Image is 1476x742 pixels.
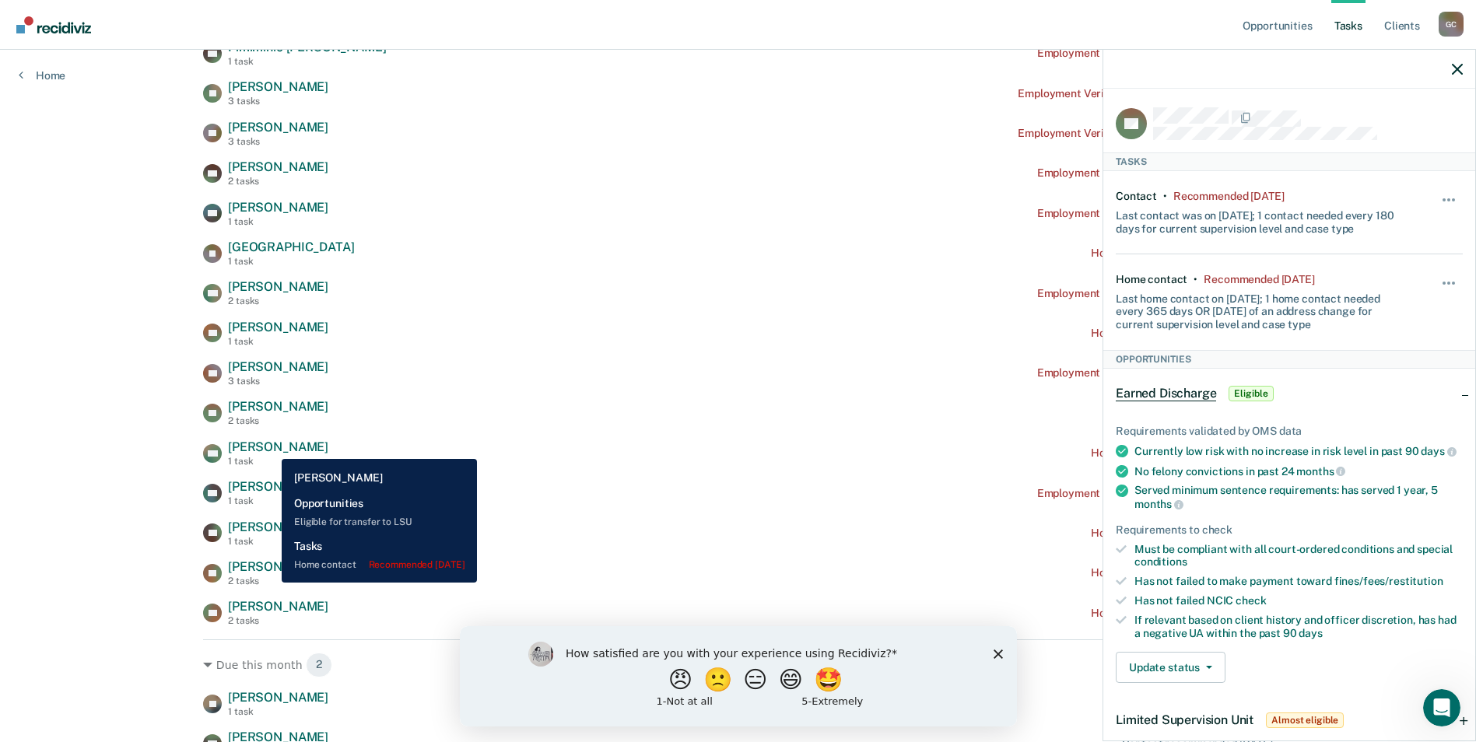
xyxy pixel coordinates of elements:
div: 1 task [228,495,328,506]
div: Served minimum sentence requirements: has served 1 year, 5 [1134,484,1463,510]
span: Eligible [1229,386,1273,401]
span: months [1296,465,1345,478]
div: 3 tasks [228,376,328,387]
div: 1 task [228,336,328,347]
div: 1 task [228,216,328,227]
div: Employment Verification recommended [DATE] [1037,487,1273,500]
span: conditions [1134,555,1187,568]
div: Employment Verification recommended [DATE] [1037,166,1273,180]
a: Home [19,68,65,82]
div: 2 tasks [228,296,328,306]
span: fines/fees/restitution [1334,575,1443,587]
div: Home contact recommended [DATE] [1091,327,1273,340]
div: Home contact [1116,273,1187,286]
span: Earned Discharge [1116,386,1216,401]
span: days [1421,445,1456,457]
div: Has not failed NCIC [1134,594,1463,607]
span: [PERSON_NAME] [228,599,328,614]
button: Profile dropdown button [1439,12,1464,37]
div: 1 task [228,536,328,547]
div: Last contact was on [DATE]; 1 contact needed every 180 days for current supervision level and cas... [1116,203,1405,236]
span: [PERSON_NAME] [228,359,328,374]
span: days [1299,627,1322,639]
span: 2 [306,653,332,677]
span: [PERSON_NAME] [228,399,328,414]
span: [PERSON_NAME] [228,279,328,294]
span: months [1134,498,1183,510]
div: Requirements to check [1116,523,1463,537]
div: Due this month [203,653,1273,677]
div: • [1163,190,1167,203]
span: [PERSON_NAME] [228,200,328,215]
div: Employment Verification recommended a year ago [1018,127,1273,140]
div: Home contact recommended [DATE] [1091,446,1273,460]
button: Update status [1116,652,1225,683]
div: 2 tasks [228,176,328,187]
div: 1 task [228,706,328,717]
div: Currently low risk with no increase in risk level in past 90 [1134,444,1463,458]
div: Opportunities [1103,350,1475,369]
span: [PERSON_NAME] [228,159,328,174]
span: [PERSON_NAME] [228,320,328,334]
div: Has not failed to make payment toward [1134,575,1463,588]
div: Recommended 6 months ago [1173,190,1284,203]
div: G C [1439,12,1464,37]
div: Home contact recommended [DATE] [1091,607,1273,620]
div: 1 task [228,56,386,67]
span: [PERSON_NAME] [228,690,328,705]
div: Employment Verification recommended [DATE] [1037,207,1273,220]
div: • [1194,273,1197,286]
div: Must be compliant with all court-ordered conditions and special [1134,543,1463,569]
iframe: Intercom live chat [1423,689,1460,726]
div: If relevant based on client history and officer discretion, has had a negative UA within the past 90 [1134,614,1463,640]
span: Limited Supervision Unit [1116,712,1253,727]
div: Employment Verification recommended [DATE] [1037,47,1273,60]
div: Employment Verification recommended a year ago [1018,87,1273,100]
div: Home contact recommended [DATE] [1091,566,1273,579]
span: [PERSON_NAME] [228,120,328,135]
span: Pimiminio [PERSON_NAME] [228,40,386,54]
div: 2 tasks [228,615,328,626]
div: 2 tasks [228,576,328,586]
span: [PERSON_NAME] [228,559,328,574]
div: 3 tasks [228,136,328,147]
div: Contact [1116,190,1157,203]
div: 1 task [228,256,354,267]
span: [PERSON_NAME] [228,439,328,454]
div: 1 task [228,456,328,467]
iframe: Survey by Kim from Recidiviz [460,626,1017,726]
div: Tasks [1103,152,1475,171]
div: Employment Verification recommended [DATE] [1037,287,1273,300]
div: Earned DischargeEligible [1103,369,1475,418]
div: 3 tasks [228,96,328,107]
span: check [1236,594,1266,607]
div: Home contact recommended [DATE] [1091,247,1273,260]
div: Home contact recommended [DATE] [1091,527,1273,540]
span: [GEOGRAPHIC_DATA] [228,240,354,254]
div: Recommended 4 months ago [1204,273,1314,286]
div: Requirements validated by OMS data [1116,425,1463,438]
div: No felony convictions in past 24 [1134,464,1463,478]
img: Recidiviz [16,16,91,33]
span: [PERSON_NAME] [228,79,328,94]
div: Last home contact on [DATE]; 1 home contact needed every 365 days OR [DATE] of an address change ... [1116,286,1405,331]
span: [PERSON_NAME] [228,479,328,494]
div: 2 tasks [228,415,328,426]
span: Almost eligible [1266,712,1344,728]
div: Employment Verification recommended [DATE] [1037,366,1273,380]
span: [PERSON_NAME] [228,520,328,534]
